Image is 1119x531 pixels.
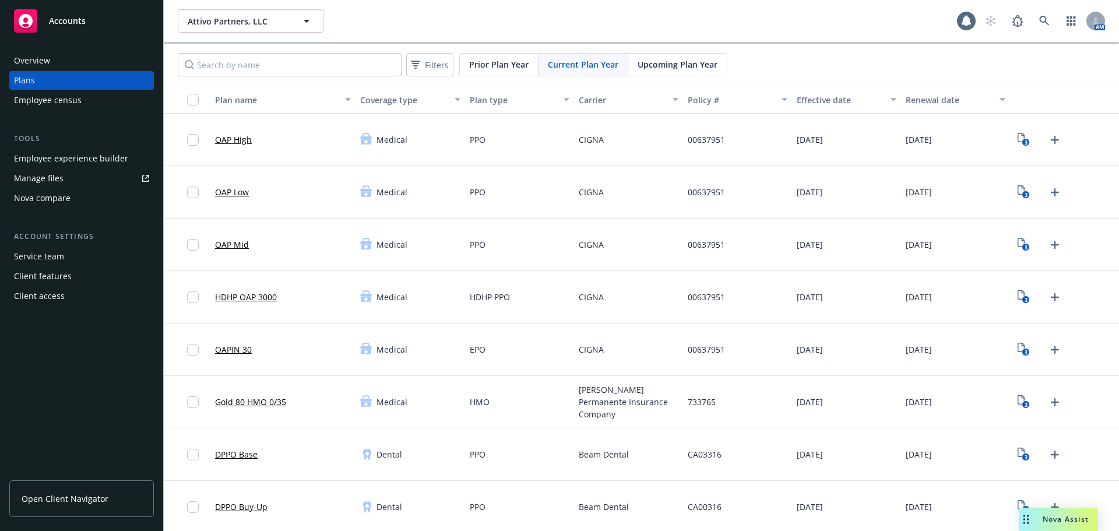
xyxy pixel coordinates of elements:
div: Nova compare [14,189,71,208]
span: [DATE] [797,133,823,146]
a: Upload Plan Documents [1046,393,1064,412]
span: [DATE] [797,238,823,251]
span: [DATE] [906,448,932,460]
div: Employee experience builder [14,149,128,168]
a: Employee experience builder [9,149,154,168]
div: Coverage type [360,94,447,106]
span: CIGNA [579,238,604,251]
span: [DATE] [797,448,823,460]
text: 3 [1025,296,1027,304]
a: Upload Plan Documents [1046,235,1064,254]
span: Filters [409,57,451,73]
span: Medical [376,238,407,251]
div: Manage files [14,169,64,188]
a: Upload Plan Documents [1046,498,1064,516]
a: Accounts [9,5,154,37]
a: Upload Plan Documents [1046,445,1064,464]
a: Upload Plan Documents [1046,340,1064,359]
span: PPO [470,186,485,198]
a: Upload Plan Documents [1046,183,1064,202]
div: Account settings [9,231,154,242]
a: OAP Mid [215,238,249,251]
a: Employee census [9,91,154,110]
span: Upcoming Plan Year [638,58,717,71]
div: Carrier [579,94,666,106]
div: Employee census [14,91,82,110]
a: OAP High [215,133,252,146]
span: Medical [376,343,407,356]
input: Toggle Row Selected [187,291,199,303]
span: [DATE] [906,291,932,303]
span: EPO [470,343,485,356]
a: DPPO Base [215,448,258,460]
a: Overview [9,51,154,70]
text: 3 [1025,453,1027,461]
a: HDHP OAP 3000 [215,291,277,303]
span: [DATE] [906,343,932,356]
span: PPO [470,238,485,251]
span: [DATE] [906,238,932,251]
span: Nova Assist [1043,514,1089,524]
span: CIGNA [579,133,604,146]
span: Medical [376,396,407,408]
button: Policy # [683,86,792,114]
input: Toggle Row Selected [187,449,199,460]
input: Search by name [178,53,402,76]
input: Toggle Row Selected [187,396,199,408]
a: OAPIN 30 [215,343,252,356]
input: Toggle Row Selected [187,344,199,356]
text: 3 [1025,244,1027,251]
a: OAP Low [215,186,249,198]
span: Medical [376,291,407,303]
span: PPO [470,501,485,513]
button: Coverage type [356,86,465,114]
div: Plan name [215,94,338,106]
button: Attivo Partners, LLC [178,9,323,33]
a: Report a Bug [1006,9,1029,33]
input: Toggle Row Selected [187,239,199,251]
span: [PERSON_NAME] Permanente Insurance Company [579,384,678,420]
div: Client access [14,287,65,305]
span: Dental [376,448,402,460]
a: Upload Plan Documents [1046,131,1064,149]
span: Beam Dental [579,501,629,513]
span: HDHP PPO [470,291,510,303]
span: HMO [470,396,490,408]
div: Plan type [470,94,557,106]
a: View Plan Documents [1015,183,1033,202]
a: Gold 80 HMO 0/35 [215,396,286,408]
a: View Plan Documents [1015,131,1033,149]
text: 2 [1025,401,1027,409]
span: Prior Plan Year [469,58,529,71]
a: DPPO Buy-Up [215,501,268,513]
div: Tools [9,133,154,145]
span: CA00316 [688,501,722,513]
a: Start snowing [979,9,1002,33]
div: Service team [14,247,64,266]
a: View Plan Documents [1015,235,1033,254]
span: 00637951 [688,291,725,303]
text: 3 [1025,349,1027,356]
span: [DATE] [906,396,932,408]
button: Nova Assist [1019,508,1098,531]
span: [DATE] [797,343,823,356]
text: 3 [1025,191,1027,199]
input: Toggle Row Selected [187,134,199,146]
a: View Plan Documents [1015,498,1033,516]
button: Effective date [792,86,901,114]
span: PPO [470,133,485,146]
text: 3 [1025,139,1027,146]
span: Attivo Partners, LLC [188,15,288,27]
a: Plans [9,71,154,90]
span: [DATE] [906,133,932,146]
span: Medical [376,186,407,198]
a: Manage files [9,169,154,188]
span: 00637951 [688,133,725,146]
span: 733765 [688,396,716,408]
a: Upload Plan Documents [1046,288,1064,307]
span: PPO [470,448,485,460]
span: CIGNA [579,291,604,303]
span: Open Client Navigator [22,493,108,505]
button: Renewal date [901,86,1010,114]
span: [DATE] [906,501,932,513]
